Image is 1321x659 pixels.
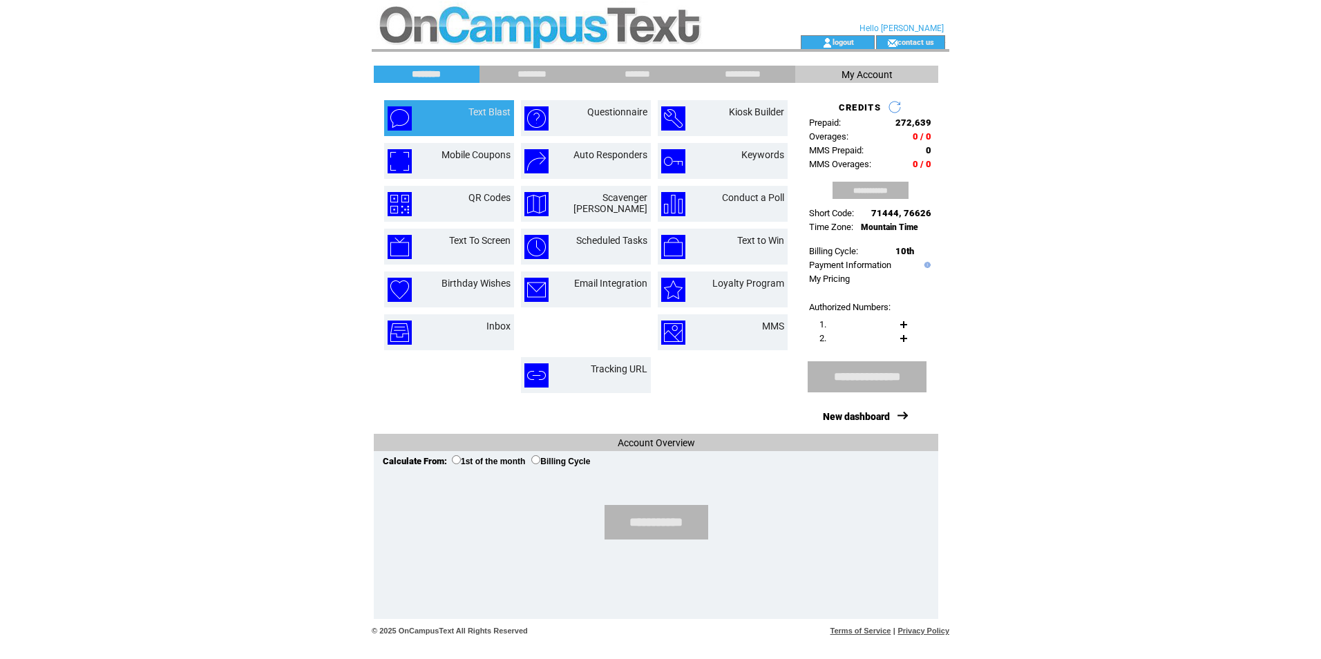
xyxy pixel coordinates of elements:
img: conduct-a-poll.png [661,192,685,216]
label: 1st of the month [452,457,525,466]
label: Billing Cycle [531,457,590,466]
span: 71444, 76626 [871,208,931,218]
a: Questionnaire [587,106,647,117]
img: keywords.png [661,149,685,173]
a: Inbox [486,321,511,332]
a: Auto Responders [573,149,647,160]
input: 1st of the month [452,455,461,464]
img: loyalty-program.png [661,278,685,302]
a: Kiosk Builder [729,106,784,117]
span: Overages: [809,131,848,142]
img: birthday-wishes.png [388,278,412,302]
a: Scavenger [PERSON_NAME] [573,192,647,214]
img: mms.png [661,321,685,345]
span: CREDITS [839,102,881,113]
span: Mountain Time [861,222,918,232]
span: Time Zone: [809,222,853,232]
span: Hello [PERSON_NAME] [859,23,944,33]
img: text-to-win.png [661,235,685,259]
a: contact us [897,37,934,46]
span: Short Code: [809,208,854,218]
a: Terms of Service [830,627,891,635]
a: Tracking URL [591,363,647,374]
img: contact_us_icon.gif [887,37,897,48]
img: scavenger-hunt.png [524,192,549,216]
img: auto-responders.png [524,149,549,173]
a: Keywords [741,149,784,160]
span: | [893,627,895,635]
a: Privacy Policy [897,627,949,635]
img: inbox.png [388,321,412,345]
span: 0 / 0 [913,131,931,142]
span: 0 / 0 [913,159,931,169]
span: Calculate From: [383,456,447,466]
span: 0 [926,145,931,155]
span: 2. [819,333,826,343]
a: Email Integration [574,278,647,289]
a: Text To Screen [449,235,511,246]
img: text-blast.png [388,106,412,131]
img: questionnaire.png [524,106,549,131]
span: 272,639 [895,117,931,128]
a: Text to Win [737,235,784,246]
img: account_icon.gif [822,37,833,48]
span: My Account [842,69,893,80]
a: Mobile Coupons [441,149,511,160]
a: Birthday Wishes [441,278,511,289]
span: MMS Overages: [809,159,871,169]
a: QR Codes [468,192,511,203]
a: Loyalty Program [712,278,784,289]
span: Authorized Numbers: [809,302,891,312]
span: 10th [895,246,914,256]
a: Conduct a Poll [722,192,784,203]
span: MMS Prepaid: [809,145,864,155]
img: help.gif [921,262,931,268]
img: qr-codes.png [388,192,412,216]
a: MMS [762,321,784,332]
a: New dashboard [823,411,890,422]
img: email-integration.png [524,278,549,302]
a: My Pricing [809,274,850,284]
input: Billing Cycle [531,455,540,464]
a: logout [833,37,854,46]
img: tracking-url.png [524,363,549,388]
a: Text Blast [468,106,511,117]
span: Prepaid: [809,117,841,128]
span: Billing Cycle: [809,246,858,256]
span: Account Overview [618,437,695,448]
img: scheduled-tasks.png [524,235,549,259]
img: text-to-screen.png [388,235,412,259]
a: Payment Information [809,260,891,270]
span: © 2025 OnCampusText All Rights Reserved [372,627,528,635]
img: mobile-coupons.png [388,149,412,173]
a: Scheduled Tasks [576,235,647,246]
img: kiosk-builder.png [661,106,685,131]
span: 1. [819,319,826,329]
